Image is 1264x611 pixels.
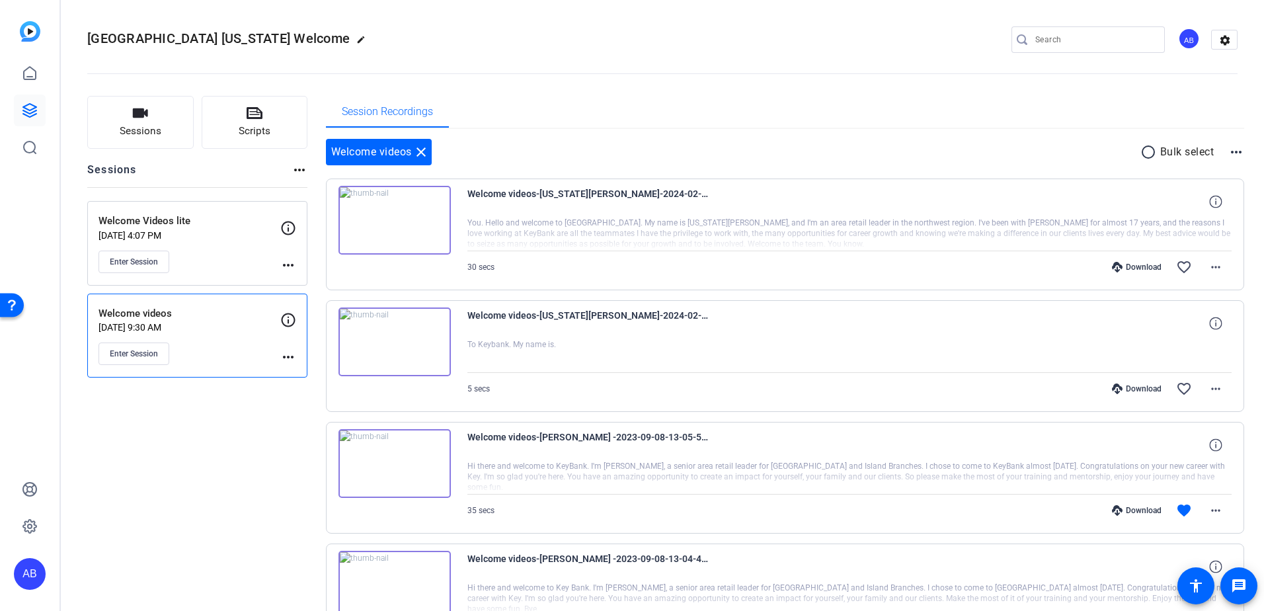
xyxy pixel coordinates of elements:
[1105,384,1168,394] div: Download
[99,251,169,273] button: Enter Session
[467,551,712,583] span: Welcome videos-[PERSON_NAME] -2023-09-08-13-04-46-326-0
[338,429,451,498] img: thumb-nail
[239,124,270,139] span: Scripts
[87,30,350,46] span: [GEOGRAPHIC_DATA] [US_STATE] Welcome
[356,35,372,51] mat-icon: edit
[110,257,158,267] span: Enter Session
[110,348,158,359] span: Enter Session
[342,106,433,117] span: Session Recordings
[87,96,194,149] button: Sessions
[99,214,280,229] p: Welcome Videos lite
[120,124,161,139] span: Sessions
[87,162,137,187] h2: Sessions
[1176,381,1192,397] mat-icon: favorite_border
[1208,259,1224,275] mat-icon: more_horiz
[1178,28,1200,50] div: AB
[14,558,46,590] div: AB
[99,343,169,365] button: Enter Session
[467,186,712,218] span: Welcome videos-[US_STATE][PERSON_NAME]-2024-02-09-13-06-02-927-0
[99,306,280,321] p: Welcome videos
[467,307,712,339] span: Welcome videos-[US_STATE][PERSON_NAME]-2024-02-09-13-05-42-255-0
[1176,259,1192,275] mat-icon: favorite_border
[280,349,296,365] mat-icon: more_horiz
[1188,578,1204,594] mat-icon: accessibility
[467,263,494,272] span: 30 secs
[1231,578,1247,594] mat-icon: message
[467,506,494,515] span: 35 secs
[1176,503,1192,518] mat-icon: favorite
[338,186,451,255] img: thumb-nail
[292,162,307,178] mat-icon: more_horiz
[1228,144,1244,160] mat-icon: more_horiz
[467,429,712,461] span: Welcome videos-[PERSON_NAME] -2023-09-08-13-05-54-743-0
[1140,144,1160,160] mat-icon: radio_button_unchecked
[1105,262,1168,272] div: Download
[1208,503,1224,518] mat-icon: more_horiz
[1160,144,1214,160] p: Bulk select
[1178,28,1201,51] ngx-avatar: Aaron Bechtel
[326,139,432,165] div: Welcome videos
[1208,381,1224,397] mat-icon: more_horiz
[338,307,451,376] img: thumb-nail
[20,21,40,42] img: blue-gradient.svg
[1035,32,1154,48] input: Search
[99,230,280,241] p: [DATE] 4:07 PM
[1105,505,1168,516] div: Download
[1212,30,1238,50] mat-icon: settings
[202,96,308,149] button: Scripts
[413,144,429,160] mat-icon: close
[280,257,296,273] mat-icon: more_horiz
[99,322,280,333] p: [DATE] 9:30 AM
[467,384,490,393] span: 5 secs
